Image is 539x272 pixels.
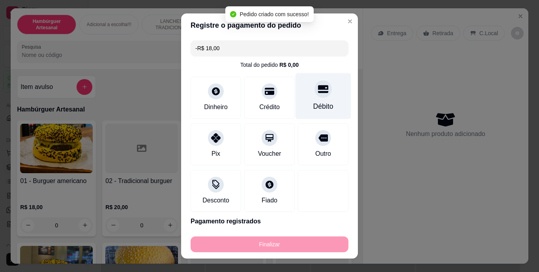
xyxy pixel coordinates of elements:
button: Close [344,15,356,28]
div: R$ 0,00 [279,61,299,69]
div: Crédito [259,102,280,112]
div: Outro [315,149,331,159]
p: Pagamento registrados [191,217,348,226]
span: Pedido criado com sucesso! [240,11,309,17]
input: Ex.: hambúrguer de cordeiro [195,40,344,56]
header: Registre o pagamento do pedido [181,13,358,37]
div: Fiado [262,196,277,205]
span: check-circle [230,11,236,17]
div: Desconto [202,196,229,205]
div: Total do pedido [240,61,299,69]
div: Pix [211,149,220,159]
div: Débito [313,102,333,112]
div: Voucher [258,149,281,159]
div: Dinheiro [204,102,228,112]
